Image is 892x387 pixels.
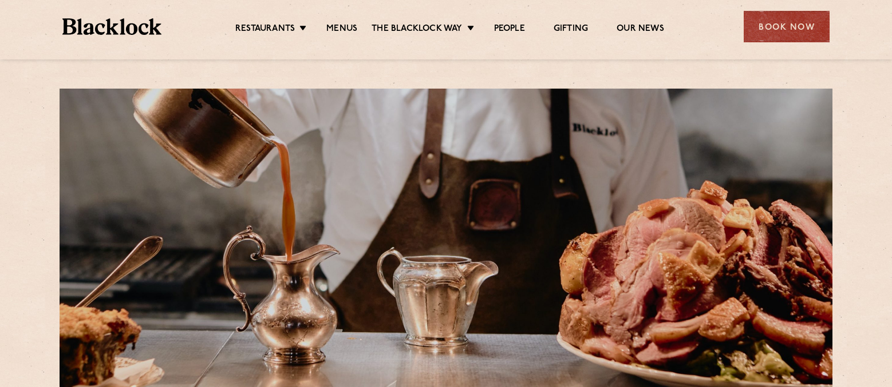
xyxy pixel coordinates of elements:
div: Book Now [744,11,830,42]
a: Restaurants [235,23,295,36]
a: Menus [326,23,357,36]
a: Gifting [554,23,588,36]
a: People [494,23,525,36]
a: Our News [617,23,664,36]
a: The Blacklock Way [372,23,462,36]
img: BL_Textured_Logo-footer-cropped.svg [62,18,161,35]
